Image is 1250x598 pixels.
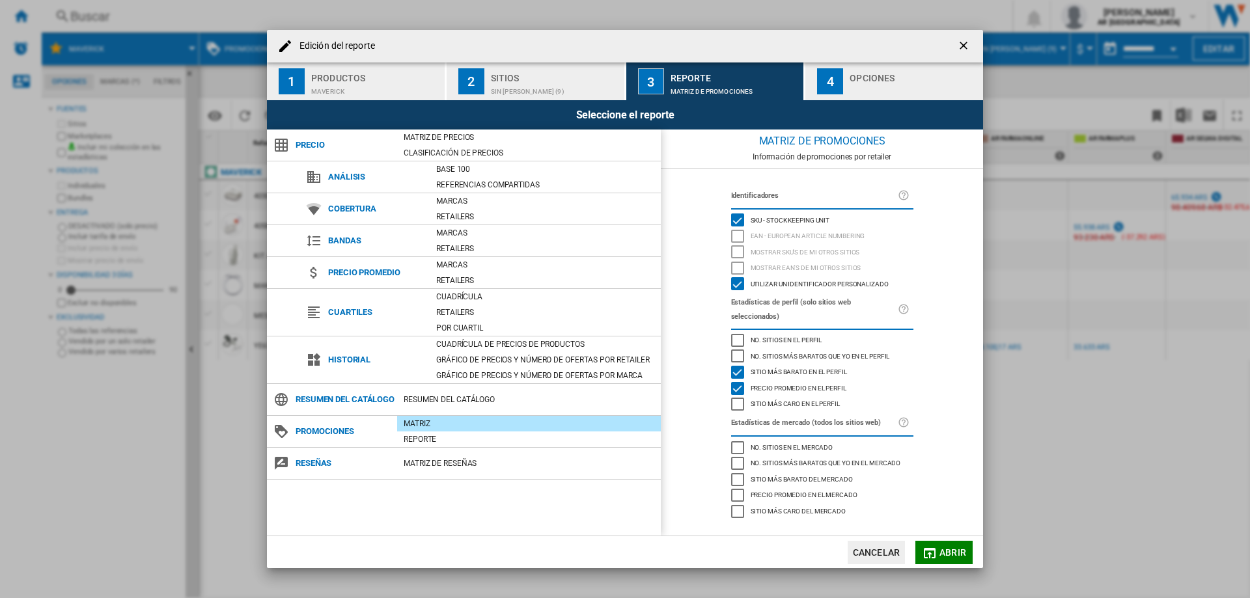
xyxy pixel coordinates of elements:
md-checkbox: Mostrar EAN's de mi otros sitios [731,260,913,277]
span: No. sitios más baratos que yo en el perfil [751,351,890,360]
label: Identificadores [731,189,898,203]
span: Precio [289,136,397,154]
button: 4 Opciones [805,62,983,100]
div: 4 [817,68,843,94]
md-checkbox: No. sitios más baratos que yo en el mercado [731,455,913,472]
span: Sitio más caro del mercado [751,506,846,515]
label: Estadísticas de perfil (solo sitios web seleccionados) [731,295,898,324]
div: Referencias compartidas [430,178,661,191]
div: Productos [311,68,439,81]
div: Base 100 [430,163,661,176]
md-checkbox: No. sitios en el perfil [731,333,913,349]
button: Abrir [915,541,973,564]
span: Cuartiles [322,303,430,321]
span: Precio promedio en el perfil [751,383,846,392]
div: Información de promociones por retailer [661,152,983,161]
div: Matriz de precios [397,131,661,144]
md-checkbox: Precio promedio en el perfil [731,380,913,396]
span: Reseñas [289,454,397,472]
div: Matriz [397,417,661,430]
div: Marcas [430,195,661,208]
div: 2 [458,68,484,94]
md-dialog: Edición del ... [267,30,983,568]
span: Cobertura [322,200,430,218]
div: 1 [279,68,305,94]
md-checkbox: No. sitios en el mercado [731,439,913,455]
md-checkbox: Sitio más caro en el perfil [731,396,913,413]
label: Estadísticas de mercado (todos los sitios web) [731,416,898,430]
span: Precio promedio [322,264,430,282]
div: Gráfico de precios y número de ofertas por marca [430,369,661,382]
div: Gráfico de precios y número de ofertas por retailer [430,353,661,366]
div: Resumen del catálogo [397,393,661,406]
div: Matriz de RESEÑAS [397,457,661,470]
button: 3 Reporte Matriz de PROMOCIONES [626,62,805,100]
div: Opciones [850,68,978,81]
span: Resumen del catálogo [289,390,397,409]
div: Marcas [430,226,661,239]
md-checkbox: SKU - Stock Keeping Unit [731,212,913,228]
div: Matriz de PROMOCIONES [661,129,983,152]
div: Matriz de PROMOCIONES [671,81,799,95]
span: Historial [322,351,430,369]
span: Mostrar SKU'S de mi otros sitios [751,247,860,256]
div: Reporte [671,68,799,81]
span: Sitio más barato del mercado [751,474,853,483]
button: 1 Productos Maverick [267,62,446,100]
span: Análisis [322,168,430,186]
div: Sin [PERSON_NAME] (9) [491,81,619,95]
span: Precio promedio en el mercado [751,489,857,498]
span: Bandas [322,232,430,250]
span: Abrir [939,547,966,558]
md-checkbox: EAN - European Article Numbering [731,228,913,245]
button: Cancelar [848,541,905,564]
span: Sitio más caro en el perfil [751,398,840,407]
span: Utilizar un identificador personalizado [751,279,889,288]
div: Cuadrícula de precios de productos [430,338,661,351]
md-checkbox: Sitio más barato del mercado [731,471,913,487]
md-checkbox: No. sitios más baratos que yo en el perfil [731,348,913,364]
div: Marcas [430,258,661,271]
md-checkbox: Sitio más barato en el perfil [731,364,913,381]
span: No. sitios en el mercado [751,442,833,451]
span: Promociones [289,422,397,441]
h4: Edición del reporte [293,40,375,53]
div: Seleccione el reporte [267,100,983,129]
span: SKU - Stock Keeping Unit [751,215,830,224]
div: Sitios [491,68,619,81]
div: 3 [638,68,664,94]
div: Por cuartil [430,321,661,334]
ng-md-icon: getI18NText('BUTTONS.CLOSE_DIALOG') [957,39,973,55]
div: Clasificación de precios [397,146,661,159]
button: 2 Sitios Sin [PERSON_NAME] (9) [447,62,626,100]
span: Mostrar EAN's de mi otros sitios [751,262,861,271]
button: getI18NText('BUTTONS.CLOSE_DIALOG') [952,33,978,59]
div: Retailers [430,306,661,319]
md-checkbox: Utilizar un identificador personalizado [731,276,913,292]
span: EAN - European Article Numbering [751,230,865,239]
div: Cuadrícula [430,290,661,303]
md-checkbox: Sitio más caro del mercado [731,503,913,519]
div: Reporte [397,433,661,446]
md-checkbox: Mostrar SKU'S de mi otros sitios [731,244,913,260]
div: Maverick [311,81,439,95]
div: Retailers [430,274,661,287]
div: Retailers [430,242,661,255]
span: Sitio más barato en el perfil [751,366,847,375]
span: No. sitios más baratos que yo en el mercado [751,457,901,467]
span: No. sitios en el perfil [751,334,822,344]
md-checkbox: Precio promedio en el mercado [731,487,913,504]
div: Retailers [430,210,661,223]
